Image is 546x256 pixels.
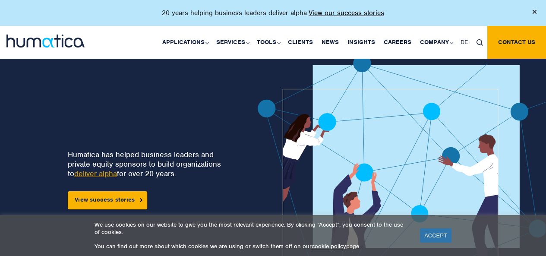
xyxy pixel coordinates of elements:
[158,26,212,59] a: Applications
[252,26,284,59] a: Tools
[416,26,456,59] a: Company
[456,26,472,59] a: DE
[477,39,483,46] img: search_icon
[461,38,468,46] span: DE
[420,228,451,243] a: ACCEPT
[68,150,227,178] p: Humatica has helped business leaders and private equity sponsors to build organizations to for ov...
[379,26,416,59] a: Careers
[284,26,317,59] a: Clients
[212,26,252,59] a: Services
[309,9,384,17] a: View our success stories
[68,191,147,209] a: View success stories
[95,243,409,250] p: You can find out more about which cookies we are using or switch them off on our page.
[162,9,384,17] p: 20 years helping business leaders deliver alpha.
[140,198,142,202] img: arrowicon
[317,26,343,59] a: News
[343,26,379,59] a: Insights
[487,26,546,59] a: Contact us
[6,35,85,47] img: logo
[74,169,117,178] a: deliver alpha
[95,221,409,236] p: We use cookies on our website to give you the most relevant experience. By clicking “Accept”, you...
[312,243,346,250] a: cookie policy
